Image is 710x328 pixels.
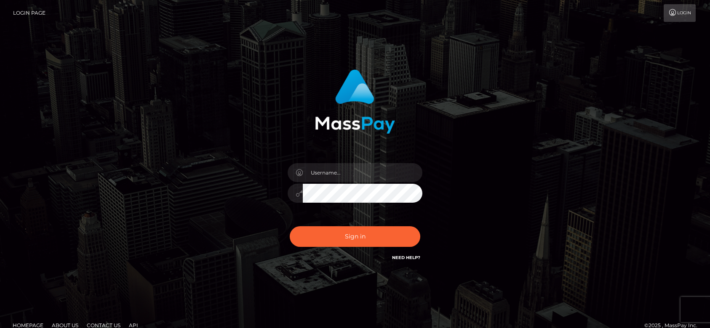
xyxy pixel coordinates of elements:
a: Need Help? [392,255,420,260]
a: Login [664,4,696,22]
button: Sign in [290,226,420,247]
a: Login Page [13,4,45,22]
img: MassPay Login [315,69,395,134]
input: Username... [303,163,422,182]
